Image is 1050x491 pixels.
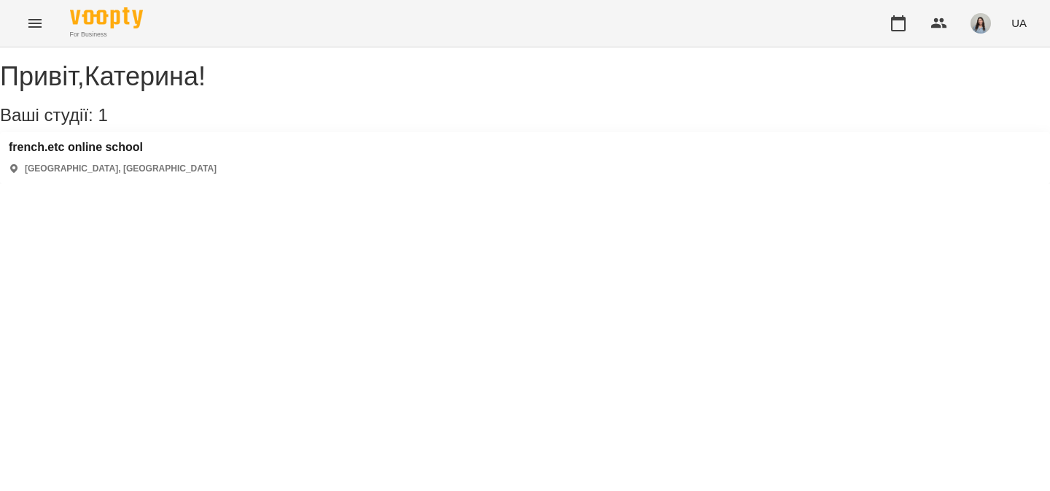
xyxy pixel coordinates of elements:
[98,105,107,125] span: 1
[9,141,217,154] a: french.etc online school
[1006,9,1032,36] button: UA
[25,163,217,175] p: [GEOGRAPHIC_DATA], [GEOGRAPHIC_DATA]
[70,7,143,28] img: Voopty Logo
[971,13,991,34] img: 00729b20cbacae7f74f09ddf478bc520.jpg
[1011,15,1027,31] span: UA
[17,6,52,41] button: Menu
[70,30,143,39] span: For Business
